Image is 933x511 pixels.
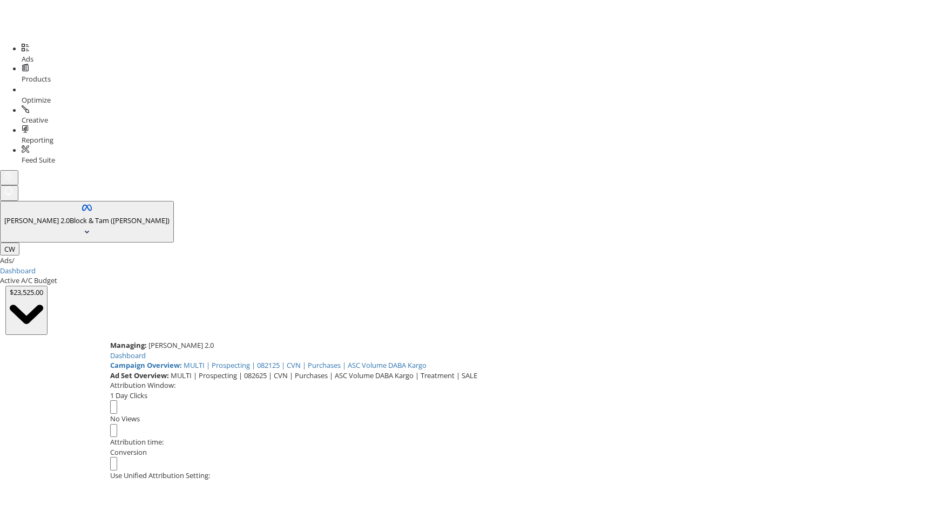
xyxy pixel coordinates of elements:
[110,351,146,360] a: Dashboard
[110,340,147,350] strong: Managing:
[184,360,427,370] span: MULTI | Prospecting | 082625 | CVN | Purchases | ASC Volume DABA Kargo | Treatment | SALE
[110,360,427,370] a: Campaign Overview: MULTI | Prospecting | 082125 | CVN | Purchases | ASC Volume DABA Kargo
[10,287,43,298] div: $23,525.00
[4,244,15,254] span: CW
[22,74,51,84] span: Products
[110,371,169,380] strong: Ad Set Overview:
[22,54,33,64] span: Ads
[110,470,210,481] label: Use Unified Attribution Setting:
[70,216,170,225] span: Block & Tam ([PERSON_NAME])
[110,437,925,447] div: Attribution time:
[110,447,147,457] span: Conversion
[171,371,477,380] span: MULTI | Prospecting | 082625 | CVN | Purchases | ASC Volume DABA Kargo | Treatment | SALE
[110,391,147,400] span: 1 Day Clicks
[22,155,55,165] span: Feed Suite
[22,115,48,125] span: Creative
[5,286,48,335] button: $23,525.00
[22,95,51,105] span: Optimize
[4,216,70,225] span: [PERSON_NAME] 2.0
[22,135,53,145] span: Reporting
[110,380,925,391] div: Attribution Window:
[110,340,925,351] div: [PERSON_NAME] 2.0
[110,414,140,423] span: No Views
[12,255,15,265] span: /
[110,360,182,370] strong: Campaign Overview:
